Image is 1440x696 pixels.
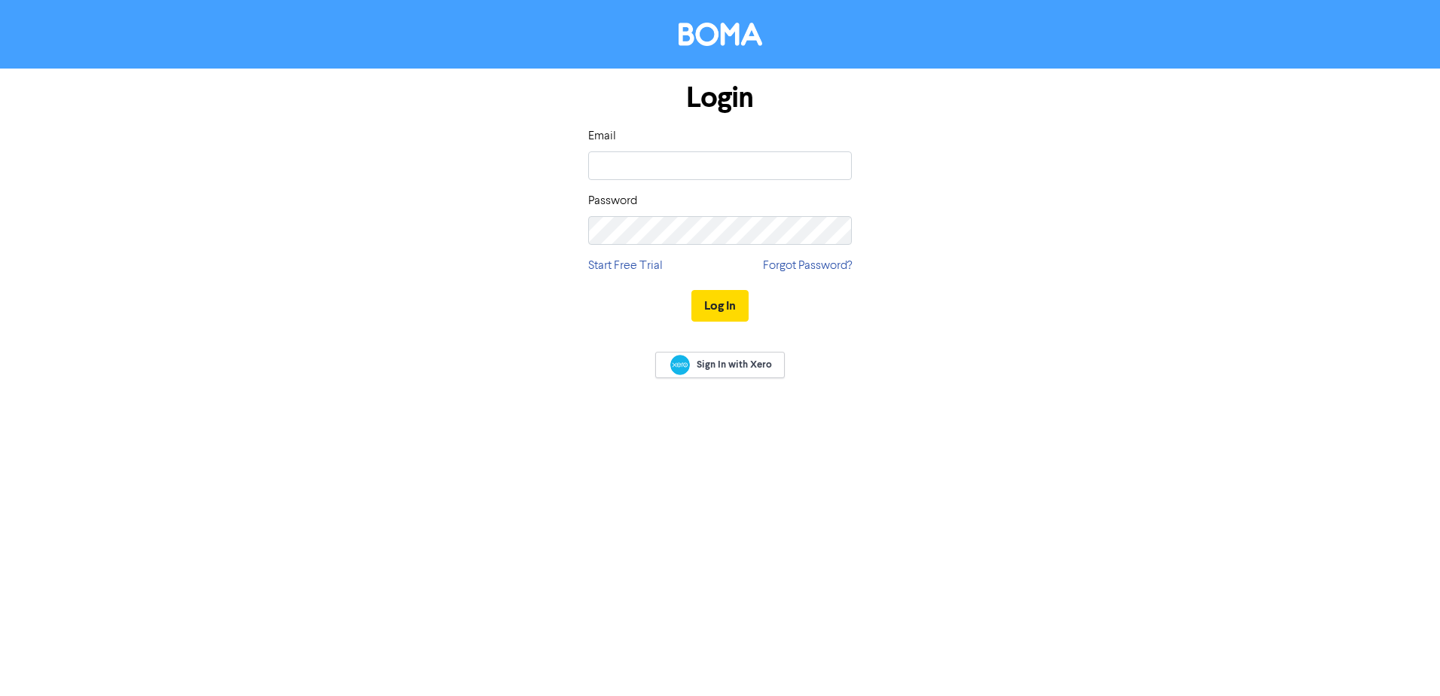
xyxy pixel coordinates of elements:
[588,81,852,115] h1: Login
[588,127,616,145] label: Email
[588,192,637,210] label: Password
[691,290,749,322] button: Log In
[697,358,772,371] span: Sign In with Xero
[588,257,663,275] a: Start Free Trial
[1365,624,1440,696] iframe: Chat Widget
[670,355,690,375] img: Xero logo
[763,257,852,275] a: Forgot Password?
[655,352,785,378] a: Sign In with Xero
[679,23,762,46] img: BOMA Logo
